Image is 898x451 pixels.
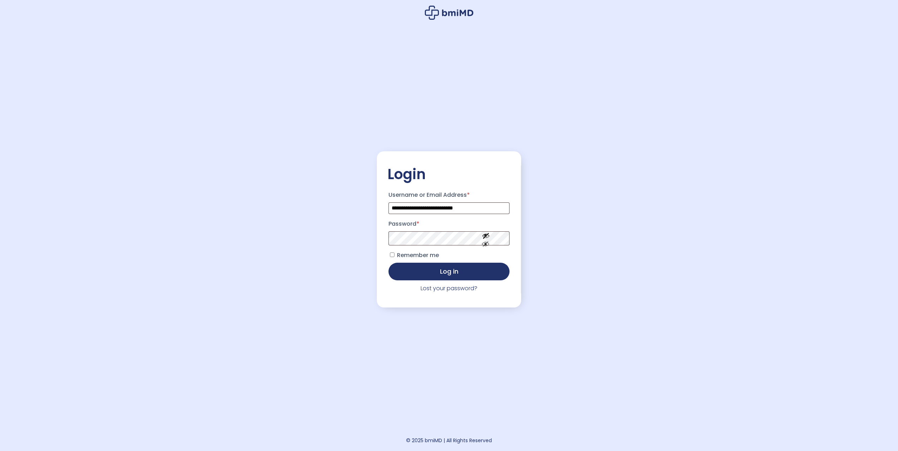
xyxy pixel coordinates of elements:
[388,189,510,201] label: Username or Email Address
[387,165,511,183] h2: Login
[397,251,439,259] span: Remember me
[421,284,477,292] a: Lost your password?
[406,435,492,445] div: © 2025 bmiMD | All Rights Reserved
[388,263,510,280] button: Log in
[388,218,510,230] label: Password
[390,252,394,257] input: Remember me
[466,226,506,250] button: Show password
